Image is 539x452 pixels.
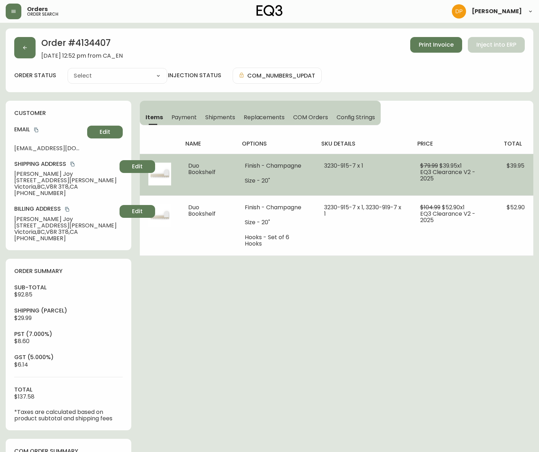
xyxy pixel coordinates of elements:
button: copy [64,206,71,213]
span: [PHONE_NUMBER] [14,190,117,196]
label: order status [14,72,56,79]
span: $92.85 [14,290,32,299]
span: $29.99 [14,314,32,322]
li: Size - 20" [245,178,307,184]
h4: name [185,140,231,148]
span: [STREET_ADDRESS][PERSON_NAME] [14,177,117,184]
button: Print Invoice [410,37,462,53]
h4: order summary [14,267,123,275]
button: Edit [120,160,155,173]
span: Print Invoice [419,41,454,49]
span: $6.14 [14,361,28,369]
span: [DATE] 12:52 pm from CA_EN [41,53,123,59]
span: [EMAIL_ADDRESS][DOMAIN_NAME] [14,145,84,152]
li: Hooks - Set of 6 Hooks [245,234,307,247]
span: Orders [27,6,48,12]
h4: customer [14,109,123,117]
span: $137.58 [14,393,35,401]
button: copy [33,126,40,133]
span: $52.90 [507,203,525,211]
h4: Shipping Address [14,160,117,168]
img: logo [257,5,283,16]
span: Edit [100,128,110,136]
span: Edit [132,207,143,215]
p: *Taxes are calculated based on product subtotal and shipping fees [14,409,123,422]
span: [STREET_ADDRESS][PERSON_NAME] [14,222,117,229]
img: b0154ba12ae69382d64d2f3159806b19 [452,4,466,19]
h4: Email [14,126,84,133]
h4: Billing Address [14,205,117,213]
h4: gst (5.000%) [14,353,123,361]
span: [PERSON_NAME] Joy [14,171,117,177]
h4: pst (7.000%) [14,330,123,338]
span: [PERSON_NAME] Joy [14,216,117,222]
span: EQ3 Clearance V2 - 2025 [420,168,475,183]
li: Size - 20" [245,219,307,226]
h4: options [242,140,310,148]
h5: order search [27,12,58,16]
span: Config Strings [337,114,375,121]
h4: total [14,386,123,394]
span: COM Orders [293,114,328,121]
span: $79.99 [420,162,438,170]
span: $104.99 [420,203,440,211]
span: $39.95 [507,162,524,170]
span: EQ3 Clearance V2 - 2025 [420,210,475,224]
span: 3230-915-7 x 1 [324,162,363,170]
button: Edit [120,205,155,218]
span: Replacements [244,114,285,121]
span: [PHONE_NUMBER] [14,235,117,242]
h2: Order # 4134407 [41,37,123,53]
li: Finish - Champagne [245,163,307,169]
span: $8.60 [14,337,30,345]
span: Victoria , BC , V8R 3T8 , CA [14,229,117,235]
h4: injection status [168,72,221,79]
button: Edit [87,126,123,138]
h4: total [504,140,528,148]
img: 58ae1418-4cee-4397-8b15-53810e0fc1a1.jpg [148,163,171,185]
h4: sku details [321,140,406,148]
span: Payment [171,114,197,121]
img: 58ae1418-4cee-4397-8b15-53810e0fc1a1.jpg [148,204,171,227]
span: Duo Bookshelf [188,203,216,218]
span: Items [146,114,163,121]
span: $39.95 x 1 [439,162,462,170]
button: copy [69,161,76,168]
span: $52.90 x 1 [442,203,465,211]
h4: sub-total [14,284,123,291]
span: Victoria , BC , V8R 3T8 , CA [14,184,117,190]
span: Shipments [205,114,235,121]
span: 3230-915-7 x 1, 3230-919-7 x 1 [324,203,401,218]
h4: Shipping ( Parcel ) [14,307,123,315]
h4: price [417,140,492,148]
span: Duo Bookshelf [188,162,216,176]
li: Finish - Champagne [245,204,307,211]
span: [PERSON_NAME] [472,9,522,14]
span: Edit [132,163,143,170]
